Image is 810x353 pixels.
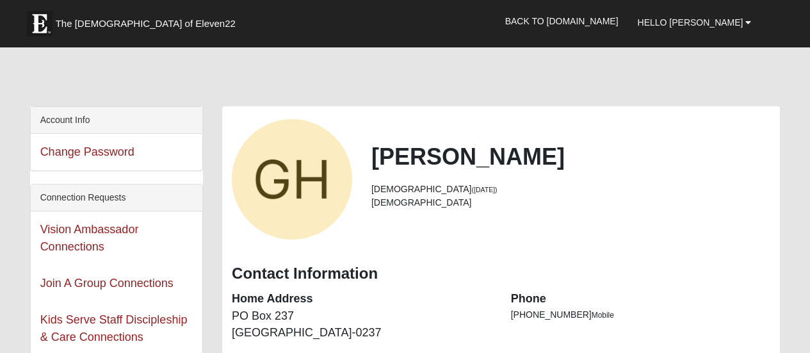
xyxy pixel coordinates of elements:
a: The [DEMOGRAPHIC_DATA] of Eleven22 [20,4,277,37]
dd: PO Box 237 [GEOGRAPHIC_DATA]-0237 [232,308,492,341]
a: Back to [DOMAIN_NAME] [496,5,628,37]
li: [DEMOGRAPHIC_DATA] [371,196,770,209]
h3: Contact Information [232,265,770,283]
h2: [PERSON_NAME] [371,143,770,170]
a: Hello [PERSON_NAME] [628,6,761,38]
dt: Home Address [232,291,492,308]
span: The [DEMOGRAPHIC_DATA] of Eleven22 [56,17,236,30]
li: [DEMOGRAPHIC_DATA] [371,183,770,196]
span: Mobile [592,311,614,320]
a: View Fullsize Photo [232,119,352,240]
span: Hello [PERSON_NAME] [638,17,743,28]
a: Vision Ambassador Connections [40,223,139,253]
a: Join A Group Connections [40,277,174,290]
div: Connection Requests [31,185,202,211]
li: [PHONE_NUMBER] [511,308,771,322]
small: ([DATE]) [472,186,498,193]
a: Kids Serve Staff Discipleship & Care Connections [40,313,188,343]
img: Eleven22 logo [27,11,53,37]
div: Account Info [31,107,202,134]
dt: Phone [511,291,771,308]
a: Change Password [40,145,134,158]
